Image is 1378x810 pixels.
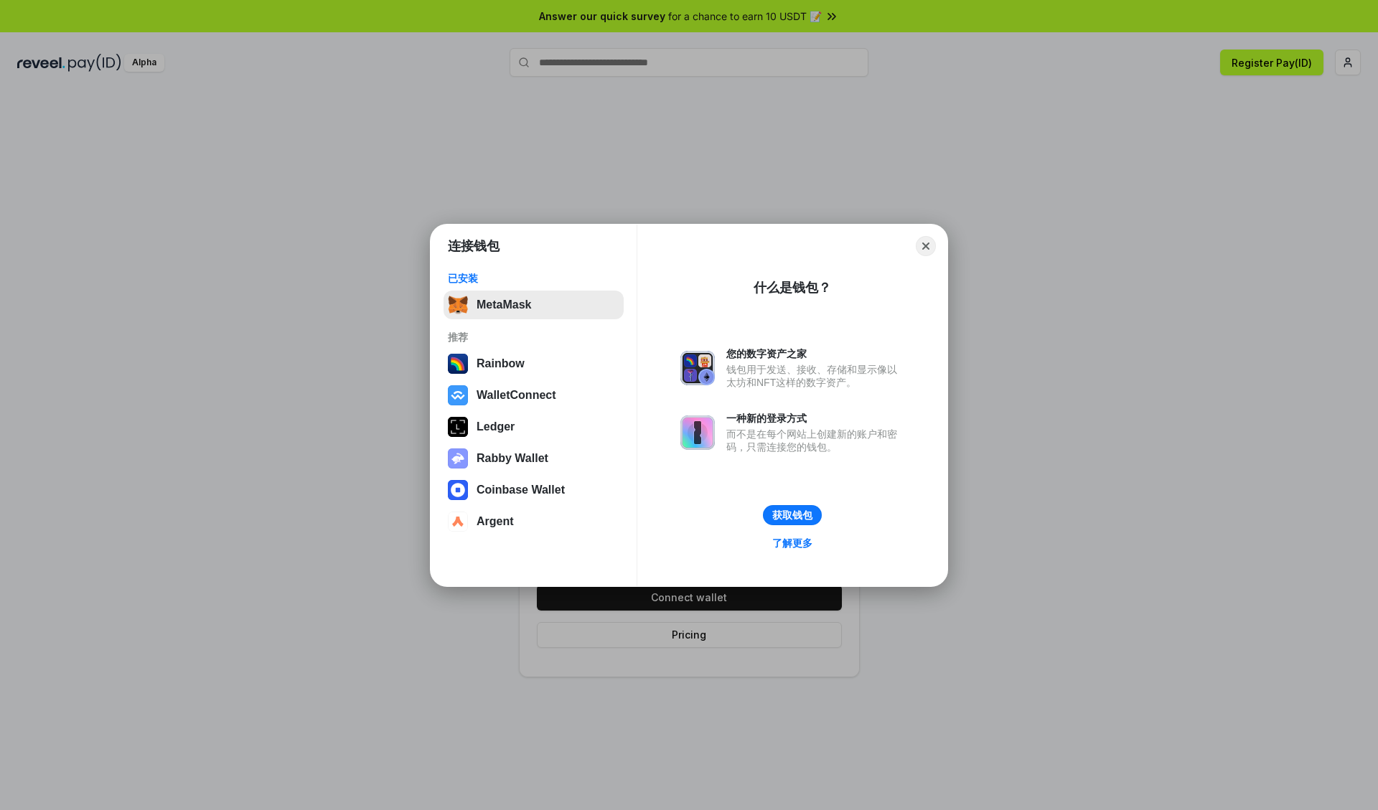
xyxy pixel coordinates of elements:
[448,480,468,500] img: svg+xml,%3Csvg%20width%3D%2228%22%20height%3D%2228%22%20viewBox%3D%220%200%2028%2028%22%20fill%3D...
[754,279,831,296] div: 什么是钱包？
[444,476,624,504] button: Coinbase Wallet
[680,415,715,450] img: svg+xml,%3Csvg%20xmlns%3D%22http%3A%2F%2Fwww.w3.org%2F2000%2Fsvg%22%20fill%3D%22none%22%20viewBox...
[444,381,624,410] button: WalletConnect
[763,505,822,525] button: 获取钱包
[448,385,468,405] img: svg+xml,%3Csvg%20width%3D%2228%22%20height%3D%2228%22%20viewBox%3D%220%200%2028%2028%22%20fill%3D...
[448,295,468,315] img: svg+xml,%3Csvg%20fill%3D%22none%22%20height%3D%2233%22%20viewBox%3D%220%200%2035%2033%22%20width%...
[444,444,624,473] button: Rabby Wallet
[916,236,936,256] button: Close
[477,452,548,465] div: Rabby Wallet
[726,363,904,389] div: 钱包用于发送、接收、存储和显示像以太坊和NFT这样的数字资产。
[772,537,812,550] div: 了解更多
[764,534,821,552] a: 了解更多
[448,512,468,532] img: svg+xml,%3Csvg%20width%3D%2228%22%20height%3D%2228%22%20viewBox%3D%220%200%2028%2028%22%20fill%3D...
[448,272,619,285] div: 已安装
[444,349,624,378] button: Rainbow
[726,412,904,425] div: 一种新的登录方式
[448,237,500,255] h1: 连接钱包
[726,347,904,360] div: 您的数字资产之家
[448,417,468,437] img: svg+xml,%3Csvg%20xmlns%3D%22http%3A%2F%2Fwww.w3.org%2F2000%2Fsvg%22%20width%3D%2228%22%20height%3...
[448,354,468,374] img: svg+xml,%3Csvg%20width%3D%22120%22%20height%3D%22120%22%20viewBox%3D%220%200%20120%20120%22%20fil...
[477,357,525,370] div: Rainbow
[477,484,565,496] div: Coinbase Wallet
[477,420,515,433] div: Ledger
[477,389,556,402] div: WalletConnect
[680,351,715,385] img: svg+xml,%3Csvg%20xmlns%3D%22http%3A%2F%2Fwww.w3.org%2F2000%2Fsvg%22%20fill%3D%22none%22%20viewBox...
[444,413,624,441] button: Ledger
[772,509,812,522] div: 获取钱包
[448,331,619,344] div: 推荐
[444,507,624,536] button: Argent
[448,448,468,468] img: svg+xml,%3Csvg%20xmlns%3D%22http%3A%2F%2Fwww.w3.org%2F2000%2Fsvg%22%20fill%3D%22none%22%20viewBox...
[477,515,514,528] div: Argent
[726,428,904,453] div: 而不是在每个网站上创建新的账户和密码，只需连接您的钱包。
[444,291,624,319] button: MetaMask
[477,298,531,311] div: MetaMask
